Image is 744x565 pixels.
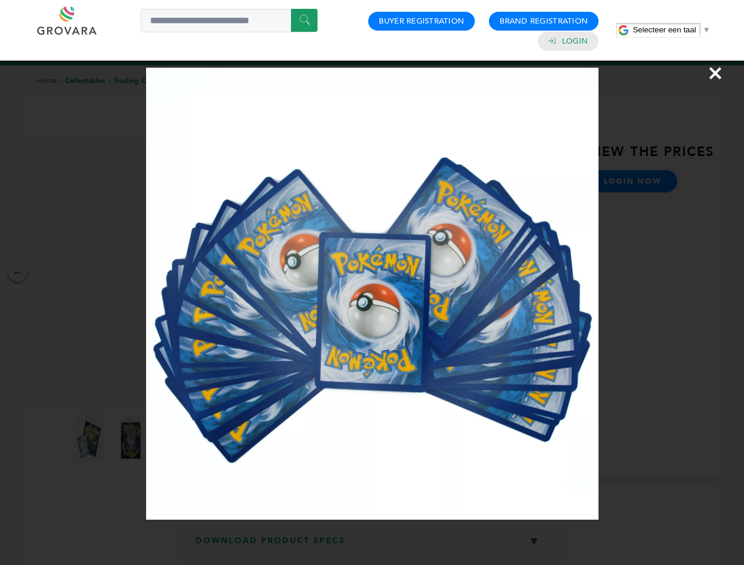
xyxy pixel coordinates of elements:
[141,9,318,32] input: Search a product or brand...
[146,68,598,520] img: Image Preview
[633,25,696,34] span: Selecteer een taal
[633,25,710,34] a: Selecteer een taal​
[562,36,588,46] a: Login
[500,16,588,26] a: Brand Registration
[707,56,723,89] span: ×
[703,25,710,34] span: ▼
[699,25,700,34] span: ​
[379,16,464,26] a: Buyer Registration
